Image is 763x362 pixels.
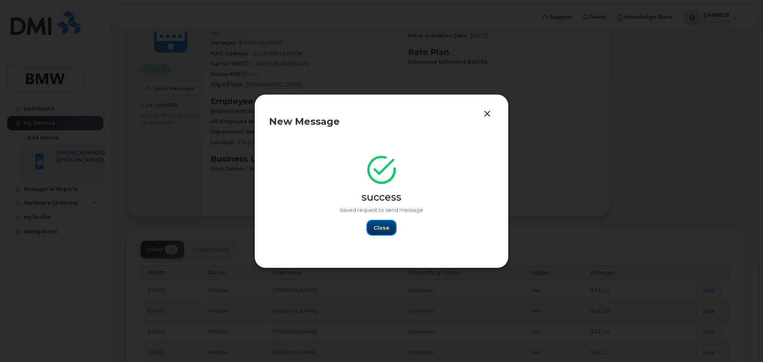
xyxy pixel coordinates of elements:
div: New Message [269,117,494,126]
div: success [269,190,494,205]
span: Close [374,224,389,232]
button: Close [367,221,396,235]
p: Issued request to send message [269,206,494,214]
iframe: Messenger Launcher [728,327,757,356]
